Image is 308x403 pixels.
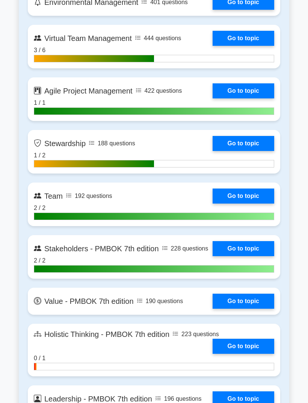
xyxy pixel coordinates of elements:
[213,31,274,46] a: Go to topic
[213,241,274,256] a: Go to topic
[213,294,274,309] a: Go to topic
[213,83,274,98] a: Go to topic
[213,339,274,354] a: Go to topic
[213,136,274,151] a: Go to topic
[213,189,274,204] a: Go to topic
